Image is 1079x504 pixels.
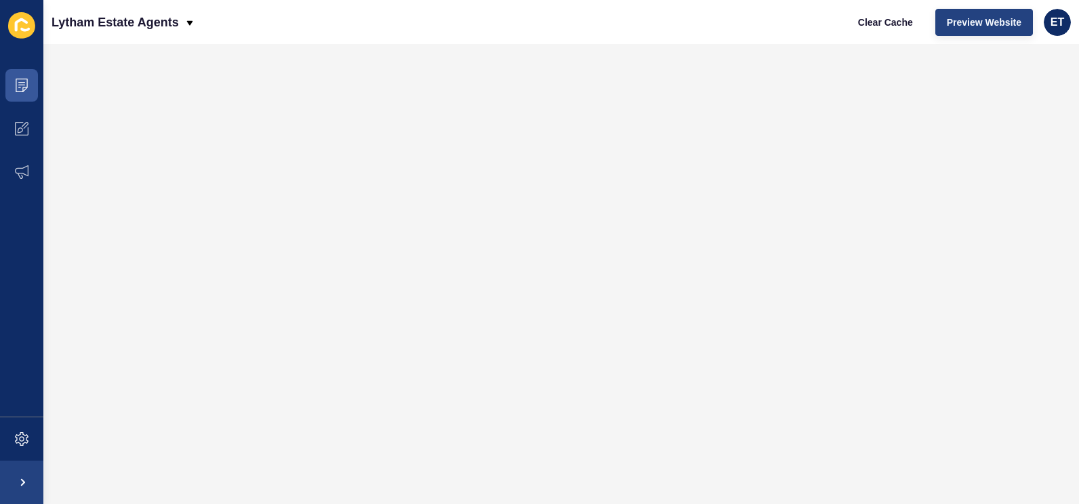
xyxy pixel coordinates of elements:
span: Preview Website [947,16,1021,29]
button: Clear Cache [847,9,924,36]
span: Clear Cache [858,16,913,29]
span: ET [1051,16,1064,29]
p: Lytham Estate Agents [52,5,179,39]
button: Preview Website [935,9,1033,36]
